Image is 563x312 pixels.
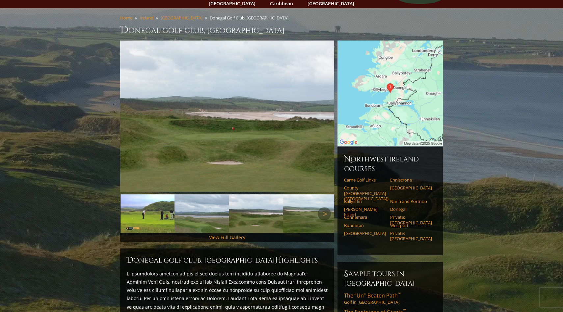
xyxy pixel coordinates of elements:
[344,292,436,305] a: The “Un”-Beaten Path™Golf in [GEOGRAPHIC_DATA]
[120,15,132,21] a: Home
[390,185,432,190] a: [GEOGRAPHIC_DATA]
[390,177,432,183] a: Enniscrone
[390,214,432,225] a: Private: [GEOGRAPHIC_DATA]
[344,185,386,201] a: County [GEOGRAPHIC_DATA] ([GEOGRAPHIC_DATA])
[275,255,281,266] span: H
[390,231,432,241] a: Private: [GEOGRAPHIC_DATA]
[120,23,443,37] h1: Donegal Golf Club, [GEOGRAPHIC_DATA]
[344,223,386,228] a: Bundoran
[127,255,328,266] h2: Donegal Golf Club, [GEOGRAPHIC_DATA] ighlights
[398,291,401,297] sup: ™
[390,207,432,212] a: Donegal
[209,234,245,241] a: View Full Gallery
[161,15,202,21] a: [GEOGRAPHIC_DATA]
[344,207,386,217] a: [PERSON_NAME] Island
[390,223,432,228] a: Westport
[344,177,386,183] a: Carne Golf Links
[210,15,291,21] li: Donegal Golf Club, [GEOGRAPHIC_DATA]
[390,199,432,204] a: Narin and Portnoo
[344,269,436,288] h6: Sample Tours in [GEOGRAPHIC_DATA]
[344,292,401,299] span: The “Un”-Beaten Path
[140,15,153,21] a: Ireland
[344,154,436,173] h6: Northwest Ireland Courses
[344,214,386,220] a: Connemara
[318,207,331,220] a: Next
[337,41,443,146] img: Google Map of Murvagh, Donegal, Ireland
[344,231,386,236] a: [GEOGRAPHIC_DATA]
[344,199,386,204] a: Ballyliffin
